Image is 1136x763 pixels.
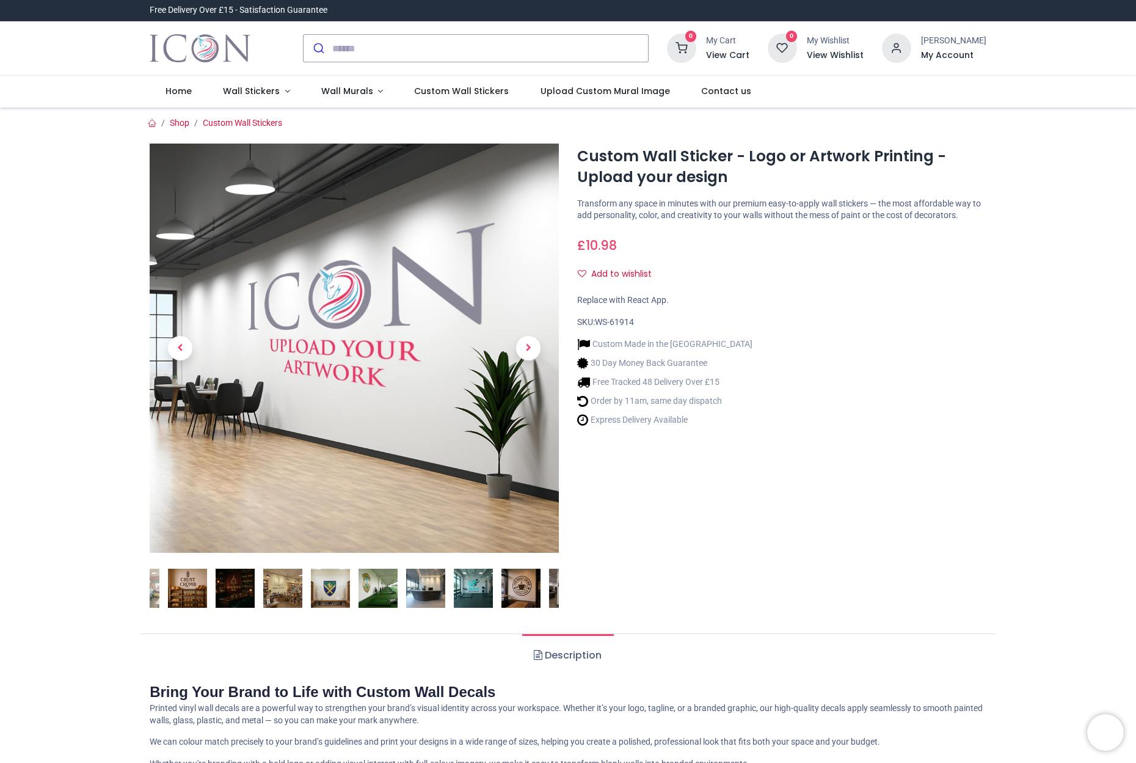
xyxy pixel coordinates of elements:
div: [PERSON_NAME] [921,35,986,47]
div: My Wishlist [807,35,864,47]
li: Order by 11am, same day dispatch [577,395,752,407]
i: Add to wishlist [578,269,586,278]
img: Custom Wall Sticker - Logo or Artwork Printing - Upload your design [549,569,588,608]
li: Express Delivery Available [577,414,752,426]
a: Description [522,634,613,677]
li: Free Tracked 48 Delivery Over £15 [577,376,752,389]
a: 0 [768,43,797,53]
span: Wall Stickers [223,85,280,97]
p: Transform any space in minutes with our premium easy-to-apply wall stickers — the most affordable... [577,198,986,222]
h1: Custom Wall Sticker - Logo or Artwork Printing - Upload your design [577,146,986,188]
a: Shop [170,118,189,128]
span: Upload Custom Mural Image [541,85,670,97]
a: Logo of Icon Wall Stickers [150,31,250,65]
a: 0 [667,43,696,53]
div: Replace with React App. [577,294,986,307]
a: Next [498,205,559,492]
a: View Wishlist [807,49,864,62]
p: Printed vinyl wall decals are a powerful way to strengthen your brand’s visual identity across yo... [150,703,986,726]
span: Home [166,85,192,97]
a: My Account [921,49,986,62]
img: Custom Wall Sticker - Logo or Artwork Printing - Upload your design [501,569,541,608]
iframe: Brevo live chat [1087,714,1124,751]
span: Custom Wall Stickers [414,85,509,97]
span: £ [577,236,617,254]
span: 10.98 [586,236,617,254]
img: Custom Wall Sticker - Logo or Artwork Printing - Upload your design [168,569,207,608]
iframe: Customer reviews powered by Trustpilot [730,4,986,16]
li: Custom Made in the [GEOGRAPHIC_DATA] [577,338,752,351]
img: Custom Wall Sticker - Logo or Artwork Printing - Upload your design [311,569,350,608]
span: WS-61914 [595,317,634,327]
button: Add to wishlistAdd to wishlist [577,264,662,285]
img: Icon Wall Stickers [150,31,250,65]
div: Free Delivery Over £15 - Satisfaction Guarantee [150,4,327,16]
div: My Cart [706,35,749,47]
img: Custom Wall Sticker - Logo or Artwork Printing - Upload your design [406,569,445,608]
span: Previous [168,336,192,360]
a: Custom Wall Stickers [203,118,282,128]
img: Custom Wall Sticker - Logo or Artwork Printing - Upload your design [359,569,398,608]
a: Previous [150,205,211,492]
strong: Bring Your Brand to Life with Custom Wall Decals [150,684,495,700]
img: Custom Wall Sticker - Logo or Artwork Printing - Upload your design [216,569,255,608]
sup: 0 [786,31,798,42]
img: Custom Wall Sticker - Logo or Artwork Printing - Upload your design [454,569,493,608]
p: We can colour match precisely to your brand’s guidelines and print your designs in a wide range o... [150,736,986,748]
span: Next [516,336,541,360]
a: Wall Murals [305,76,399,108]
a: View Cart [706,49,749,62]
img: Custom Wall Sticker - Logo or Artwork Printing - Upload your design [263,569,302,608]
span: Wall Murals [321,85,373,97]
li: 30 Day Money Back Guarantee [577,357,752,370]
a: Wall Stickers [207,76,305,108]
sup: 0 [685,31,697,42]
img: Custom Wall Sticker - Logo or Artwork Printing - Upload your design [150,144,559,553]
button: Submit [304,35,332,62]
div: SKU: [577,316,986,329]
span: Contact us [701,85,751,97]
